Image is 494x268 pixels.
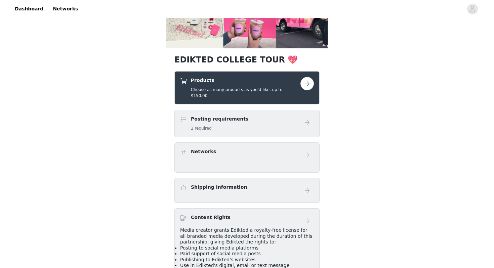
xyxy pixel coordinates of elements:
div: Products [174,71,320,104]
h4: Products [191,77,300,84]
a: Networks [49,1,82,16]
a: Dashboard [11,1,47,16]
div: avatar [469,4,476,14]
h4: Shipping Information [191,184,247,191]
span: Posting to social media platforms [180,245,258,251]
span: Paid support of social media posts [180,251,261,256]
h4: Networks [191,148,216,155]
h4: Content Rights [191,214,231,221]
div: Networks [174,142,320,173]
h1: EDIKTED COLLEGE TOUR 💖 [174,54,320,66]
h5: Choose as many products as you'd like, up to $150.00. [191,87,300,99]
span: Media creator grants Edikted a royalty-free license for all branded media developed during the du... [180,227,312,244]
h5: 2 required [191,125,248,131]
span: Publishing to Edikted's websites [180,257,255,262]
h4: Posting requirements [191,116,248,123]
div: Shipping Information [174,178,320,203]
div: Posting requirements [174,110,320,137]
